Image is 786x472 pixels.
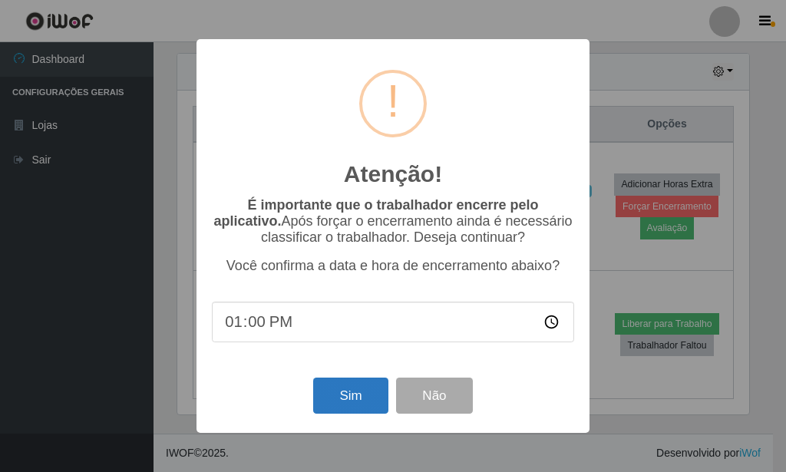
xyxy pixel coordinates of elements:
[213,197,538,229] b: É importante que o trabalhador encerre pelo aplicativo.
[313,378,388,414] button: Sim
[344,160,442,188] h2: Atenção!
[396,378,472,414] button: Não
[212,258,574,274] p: Você confirma a data e hora de encerramento abaixo?
[212,197,574,246] p: Após forçar o encerramento ainda é necessário classificar o trabalhador. Deseja continuar?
